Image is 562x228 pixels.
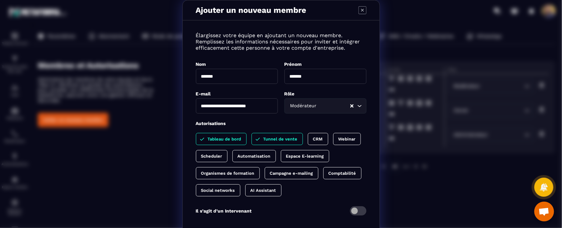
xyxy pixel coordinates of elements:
[289,102,318,110] span: Modérateur
[201,154,222,159] p: Scheduler
[313,137,323,141] p: CRM
[196,62,206,67] label: Nom
[251,188,276,193] p: AI Assistant
[350,104,354,109] button: Clear Selected
[238,154,271,159] p: Automatisation
[318,102,350,110] input: Search for option
[286,154,324,159] p: Espace E-learning
[201,171,254,176] p: Organismes de formation
[196,6,307,15] p: Ajouter un nouveau membre
[329,171,356,176] p: Comptabilité
[534,202,554,221] div: Ouvrir le chat
[196,208,252,214] p: Il s’agit d’un Intervenant
[196,32,366,51] p: Élargissez votre équipe en ajoutant un nouveau membre. Remplissez les informations nécessaires po...
[196,91,211,96] label: E-mail
[201,188,235,193] p: Social networks
[263,137,298,141] p: Tunnel de vente
[270,171,313,176] p: Campagne e-mailing
[284,98,366,114] div: Search for option
[284,62,302,67] label: Prénom
[208,137,241,141] p: Tableau de bord
[196,121,226,126] label: Autorisations
[338,137,356,141] p: Webinar
[284,91,295,96] label: Rôle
